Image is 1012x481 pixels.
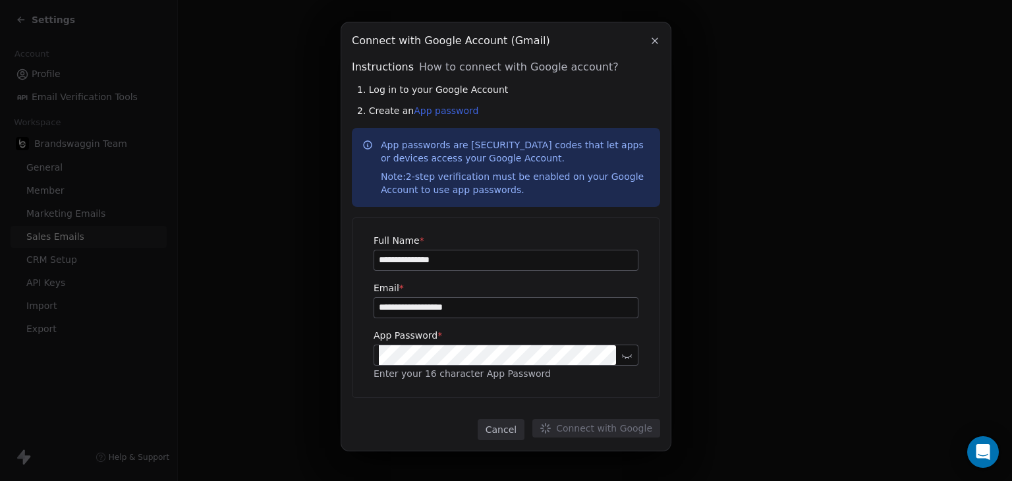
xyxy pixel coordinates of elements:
[374,368,551,379] span: Enter your 16 character App Password
[357,83,508,96] span: 1. Log in to your Google Account
[381,171,406,182] span: Note:
[374,234,638,247] label: Full Name
[357,104,479,117] span: 2. Create an
[374,281,638,295] label: Email
[381,138,650,196] p: App passwords are [SECURITY_DATA] codes that let apps or devices access your Google Account.
[414,105,478,116] a: App password
[381,170,650,196] div: 2-step verification must be enabled on your Google Account to use app passwords.
[478,419,524,440] button: Cancel
[419,59,619,75] span: How to connect with Google account?
[352,33,550,49] span: Connect with Google Account (Gmail)
[532,419,660,438] button: Connect with Google
[374,329,638,342] label: App Password
[352,59,414,75] span: Instructions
